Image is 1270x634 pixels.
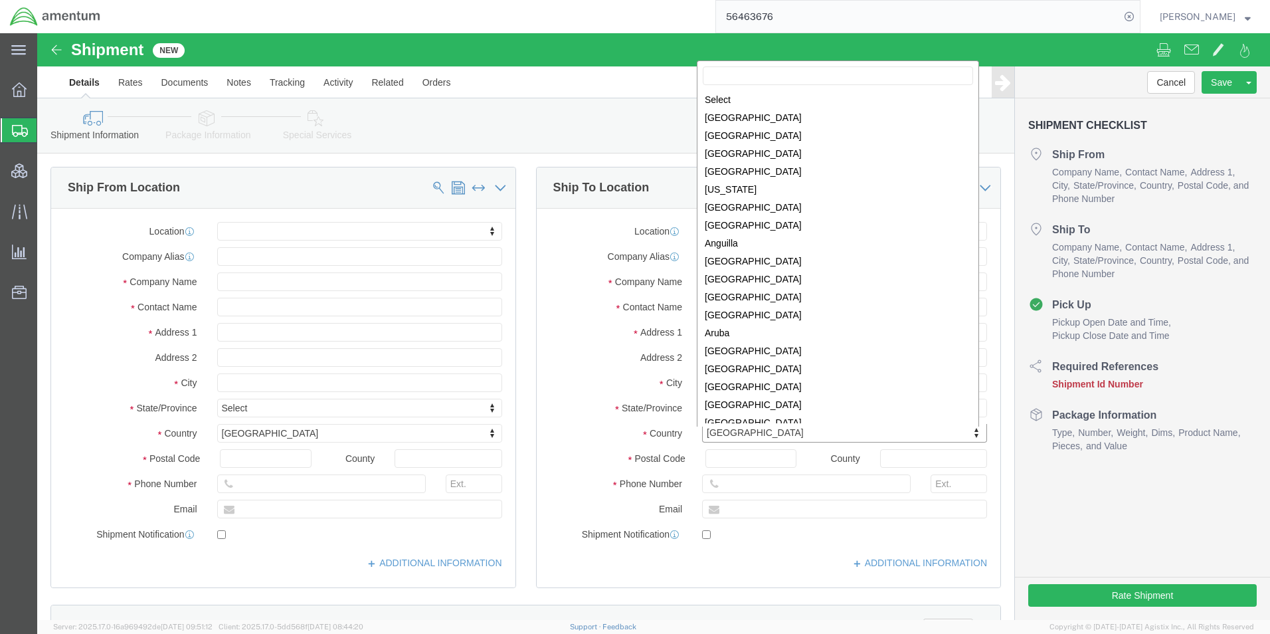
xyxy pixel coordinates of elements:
[570,623,603,631] a: Support
[219,623,363,631] span: Client: 2025.17.0-5dd568f
[602,623,636,631] a: Feedback
[1159,9,1251,25] button: [PERSON_NAME]
[9,7,101,27] img: logo
[53,623,213,631] span: Server: 2025.17.0-16a969492de
[716,1,1120,33] input: Search for shipment number, reference number
[1049,621,1254,633] span: Copyright © [DATE]-[DATE] Agistix Inc., All Rights Reserved
[37,33,1270,620] iframe: FS Legacy Container
[1160,9,1235,24] span: Jason Martin
[161,623,213,631] span: [DATE] 09:51:12
[308,623,363,631] span: [DATE] 08:44:20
